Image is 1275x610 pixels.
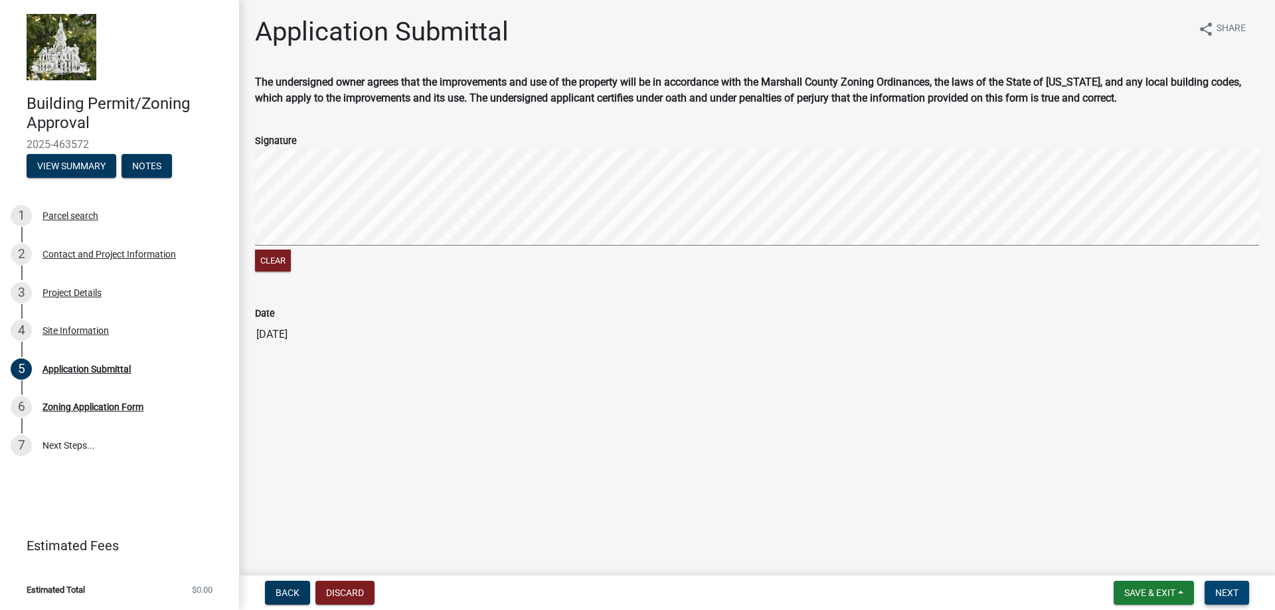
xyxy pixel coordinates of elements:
[42,288,102,297] div: Project Details
[11,205,32,226] div: 1
[27,161,116,172] wm-modal-confirm: Summary
[27,138,212,151] span: 2025-463572
[42,364,131,374] div: Application Submittal
[255,76,1241,104] strong: The undersigned owner agrees that the improvements and use of the property will be in accordance ...
[11,532,218,559] a: Estimated Fees
[1187,16,1256,42] button: shareShare
[265,581,310,605] button: Back
[122,154,172,178] button: Notes
[42,402,143,412] div: Zoning Application Form
[192,585,212,594] span: $0.00
[1215,587,1238,598] span: Next
[276,587,299,598] span: Back
[27,14,96,80] img: Marshall County, Iowa
[255,137,297,146] label: Signature
[11,396,32,418] div: 6
[27,585,85,594] span: Estimated Total
[11,435,32,456] div: 7
[255,16,509,48] h1: Application Submittal
[1114,581,1194,605] button: Save & Exit
[1217,21,1246,37] span: Share
[315,581,375,605] button: Discard
[1205,581,1249,605] button: Next
[122,161,172,172] wm-modal-confirm: Notes
[27,154,116,178] button: View Summary
[11,244,32,265] div: 2
[11,282,32,303] div: 3
[11,358,32,380] div: 5
[11,320,32,341] div: 4
[1198,21,1214,37] i: share
[255,309,275,319] label: Date
[42,250,176,259] div: Contact and Project Information
[42,211,98,220] div: Parcel search
[1124,587,1175,598] span: Save & Exit
[42,326,109,335] div: Site Information
[27,94,228,133] h4: Building Permit/Zoning Approval
[255,250,291,271] button: Clear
